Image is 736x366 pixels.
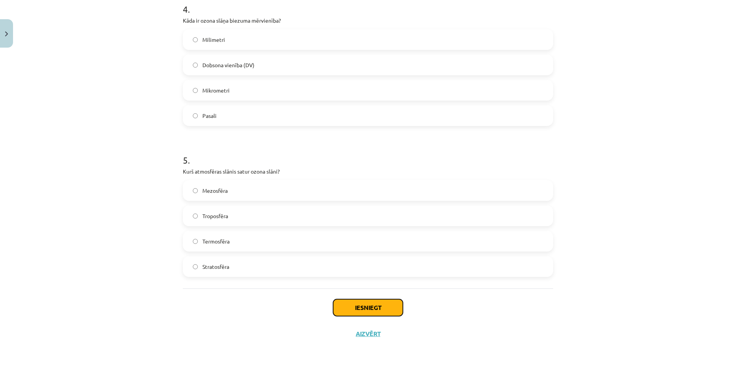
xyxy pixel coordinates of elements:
[193,239,198,244] input: Termosfēra
[193,214,198,219] input: Troposfēra
[202,263,229,271] span: Stratosfēra
[202,187,228,195] span: Mezosfēra
[193,37,198,42] input: Milimetri
[183,141,553,165] h1: 5 .
[183,167,553,176] p: Kurš atmosfēras slānis satur ozona slāni?
[202,212,228,220] span: Troposfēra
[5,31,8,36] img: icon-close-lesson-0947bae3869378f0d4975bcd49f059093ad1ed9edebbc8119c70593378902aed.svg
[333,299,403,316] button: Iesniegt
[202,112,217,120] span: Pasali
[353,330,383,338] button: Aizvērt
[202,61,255,69] span: Dobsona vienība (DV)
[193,113,198,118] input: Pasali
[202,36,225,44] span: Milimetri
[193,264,198,269] input: Stratosfēra
[183,17,553,25] p: Kāda ir ozona slāņa biezuma mērvienība?
[193,88,198,93] input: Mikrometri
[193,63,198,68] input: Dobsona vienība (DV)
[193,188,198,193] input: Mezosfēra
[202,237,230,245] span: Termosfēra
[202,86,230,94] span: Mikrometri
